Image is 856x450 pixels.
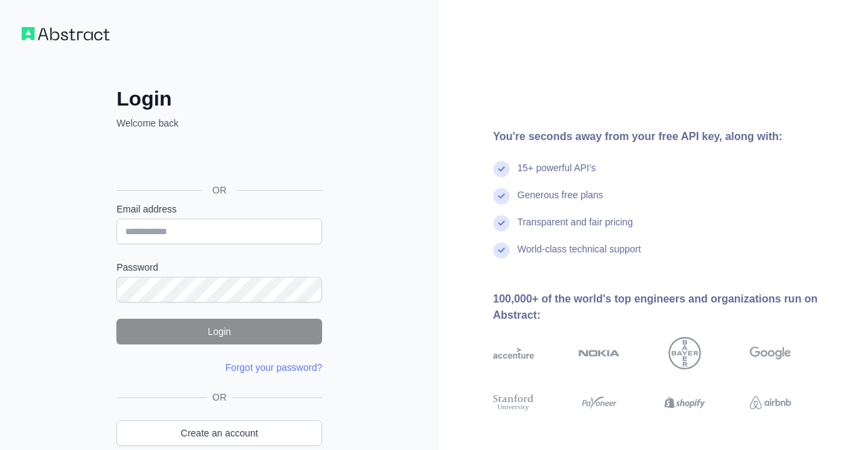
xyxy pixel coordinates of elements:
[110,145,326,175] iframe: Sign in with Google Button
[116,319,322,344] button: Login
[493,337,535,369] img: accenture
[493,188,510,204] img: check mark
[493,161,510,177] img: check mark
[116,116,322,130] p: Welcome back
[493,242,510,258] img: check mark
[669,337,701,369] img: bayer
[202,183,238,197] span: OR
[22,27,110,41] img: Workflow
[518,215,633,242] div: Transparent and fair pricing
[116,420,322,446] a: Create an account
[518,188,604,215] div: Generous free plans
[518,161,596,188] div: 15+ powerful API's
[225,362,322,373] a: Forgot your password?
[116,202,322,216] label: Email address
[493,215,510,231] img: check mark
[518,242,641,269] div: World-class technical support
[116,261,322,274] label: Password
[207,390,232,404] span: OR
[493,392,535,413] img: stanford university
[750,337,791,369] img: google
[664,392,706,413] img: shopify
[493,291,835,323] div: 100,000+ of the world's top engineers and organizations run on Abstract:
[116,87,322,111] h2: Login
[579,392,620,413] img: payoneer
[493,129,835,145] div: You're seconds away from your free API key, along with:
[750,392,791,413] img: airbnb
[579,337,620,369] img: nokia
